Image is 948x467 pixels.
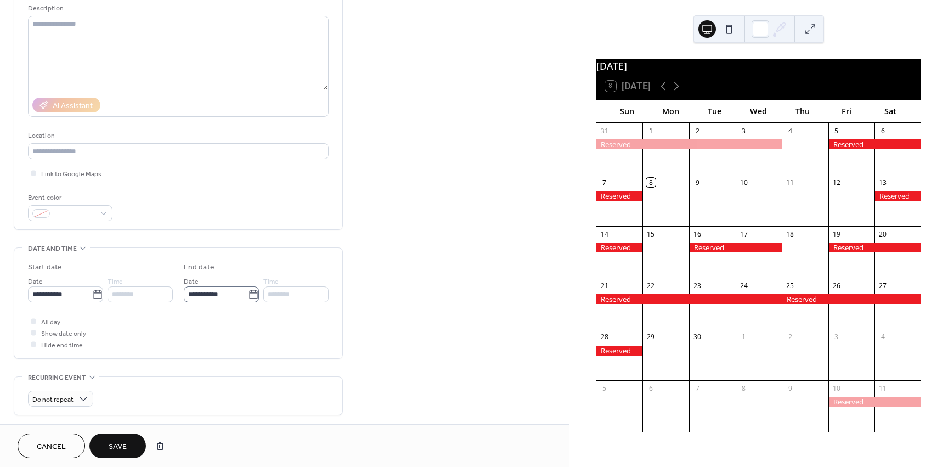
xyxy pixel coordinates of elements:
[263,276,279,288] span: Time
[28,372,86,384] span: Recurring event
[786,178,795,187] div: 11
[605,100,649,122] div: Sun
[739,281,748,290] div: 24
[786,333,795,342] div: 2
[693,100,737,122] div: Tue
[786,229,795,239] div: 18
[41,168,101,180] span: Link to Google Maps
[18,434,85,458] button: Cancel
[646,384,656,393] div: 6
[596,346,643,356] div: Reserved
[600,178,609,187] div: 7
[28,130,326,142] div: Location
[878,229,888,239] div: 20
[878,126,888,136] div: 6
[782,294,921,304] div: Reserved
[693,333,702,342] div: 30
[32,393,74,406] span: Do not repeat
[878,178,888,187] div: 13
[786,384,795,393] div: 9
[41,328,86,340] span: Show date only
[739,178,748,187] div: 10
[28,3,326,14] div: Description
[878,384,888,393] div: 11
[828,397,921,407] div: Reserved
[600,281,609,290] div: 21
[600,229,609,239] div: 14
[689,243,782,252] div: Reserved
[868,100,912,122] div: Sat
[693,178,702,187] div: 9
[781,100,825,122] div: Thu
[832,384,841,393] div: 10
[825,100,868,122] div: Fri
[596,294,782,304] div: Reserved
[878,281,888,290] div: 27
[646,281,656,290] div: 22
[739,333,748,342] div: 1
[596,191,643,201] div: Reserved
[832,178,841,187] div: 12
[739,126,748,136] div: 3
[109,441,127,453] span: Save
[600,384,609,393] div: 5
[832,126,841,136] div: 5
[786,126,795,136] div: 4
[739,384,748,393] div: 8
[28,276,43,288] span: Date
[646,229,656,239] div: 15
[108,276,123,288] span: Time
[737,100,781,122] div: Wed
[693,384,702,393] div: 7
[41,317,60,328] span: All day
[37,441,66,453] span: Cancel
[649,100,693,122] div: Mon
[832,229,841,239] div: 19
[184,262,215,273] div: End date
[693,229,702,239] div: 16
[786,281,795,290] div: 25
[828,139,921,149] div: Reserved
[832,281,841,290] div: 26
[874,191,921,201] div: Reserved
[600,126,609,136] div: 31
[693,281,702,290] div: 23
[832,333,841,342] div: 3
[828,243,921,252] div: Reserved
[646,126,656,136] div: 1
[596,59,921,73] div: [DATE]
[646,333,656,342] div: 29
[600,333,609,342] div: 28
[184,276,199,288] span: Date
[28,262,62,273] div: Start date
[41,340,83,351] span: Hide end time
[646,178,656,187] div: 8
[739,229,748,239] div: 17
[693,126,702,136] div: 2
[89,434,146,458] button: Save
[28,192,110,204] div: Event color
[596,243,643,252] div: Reserved
[28,243,77,255] span: Date and time
[878,333,888,342] div: 4
[596,139,782,149] div: Reserved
